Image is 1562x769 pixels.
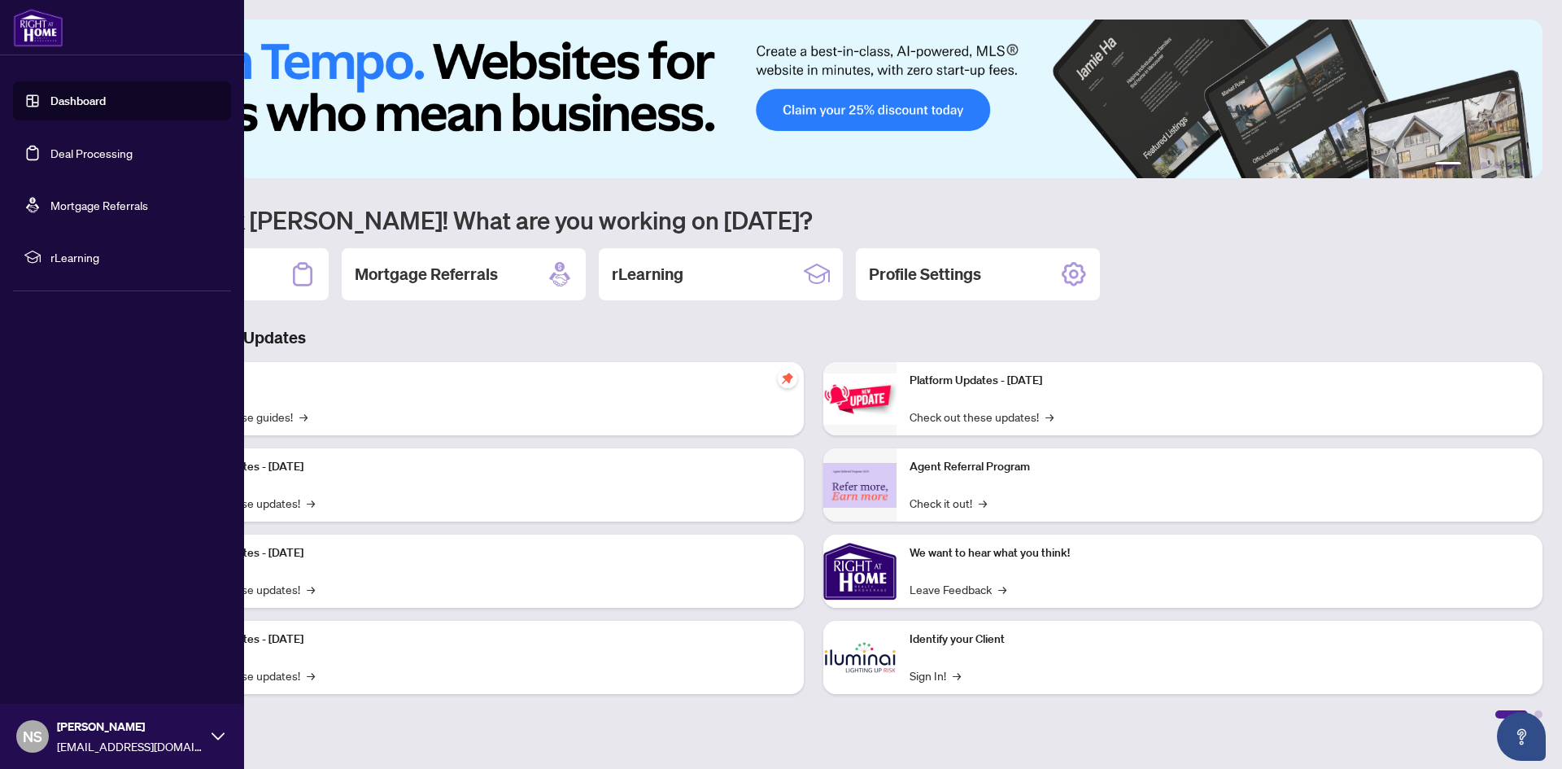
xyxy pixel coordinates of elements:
[823,535,897,608] img: We want to hear what you think!
[823,463,897,508] img: Agent Referral Program
[50,94,106,108] a: Dashboard
[998,580,1006,598] span: →
[171,631,791,649] p: Platform Updates - [DATE]
[1045,408,1054,426] span: →
[355,263,498,286] h2: Mortgage Referrals
[910,631,1529,649] p: Identify your Client
[307,580,315,598] span: →
[299,408,308,426] span: →
[171,372,791,390] p: Self-Help
[307,666,315,684] span: →
[50,248,220,266] span: rLearning
[823,374,897,425] img: Platform Updates - June 23, 2025
[910,408,1054,426] a: Check out these updates!→
[57,737,203,755] span: [EMAIL_ADDRESS][DOMAIN_NAME]
[1468,162,1474,168] button: 2
[57,718,203,736] span: [PERSON_NAME]
[910,666,961,684] a: Sign In!→
[1497,712,1546,761] button: Open asap
[171,458,791,476] p: Platform Updates - [DATE]
[50,198,148,212] a: Mortgage Referrals
[869,263,981,286] h2: Profile Settings
[910,458,1529,476] p: Agent Referral Program
[1520,162,1526,168] button: 6
[953,666,961,684] span: →
[910,544,1529,562] p: We want to hear what you think!
[1435,162,1461,168] button: 1
[910,580,1006,598] a: Leave Feedback→
[1507,162,1513,168] button: 5
[1481,162,1487,168] button: 3
[823,621,897,694] img: Identify your Client
[612,263,683,286] h2: rLearning
[13,8,63,47] img: logo
[979,494,987,512] span: →
[910,494,987,512] a: Check it out!→
[778,369,797,388] span: pushpin
[85,204,1542,235] h1: Welcome back [PERSON_NAME]! What are you working on [DATE]?
[85,20,1542,178] img: Slide 0
[50,146,133,160] a: Deal Processing
[1494,162,1500,168] button: 4
[307,494,315,512] span: →
[85,326,1542,349] h3: Brokerage & Industry Updates
[910,372,1529,390] p: Platform Updates - [DATE]
[23,725,42,748] span: NS
[171,544,791,562] p: Platform Updates - [DATE]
